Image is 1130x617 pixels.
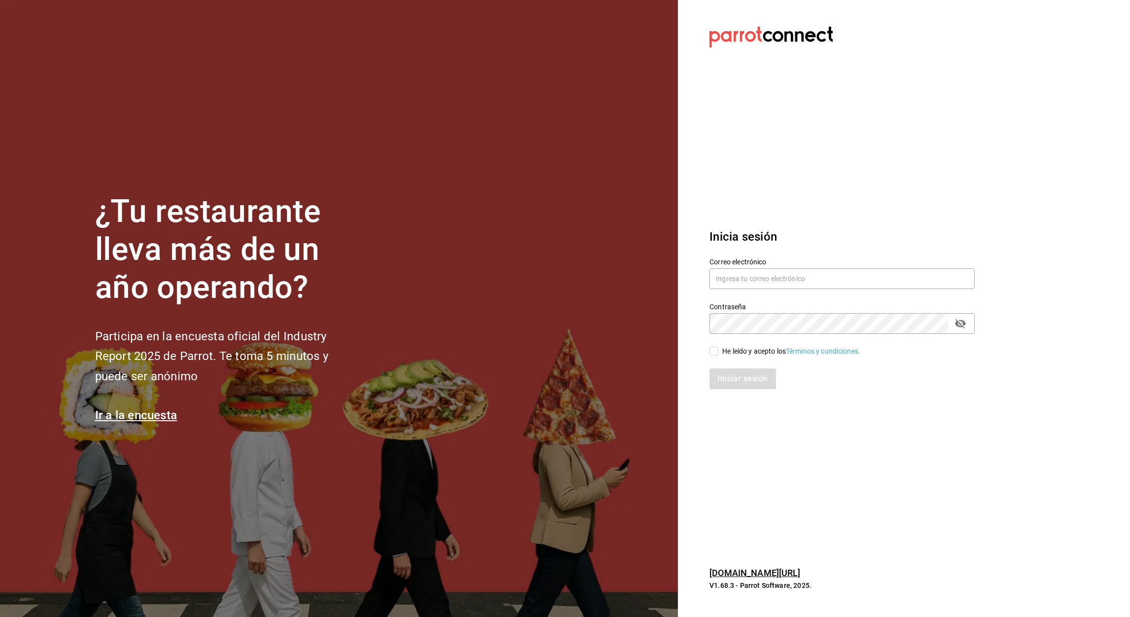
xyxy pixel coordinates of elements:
p: V1.68.3 - Parrot Software, 2025. [709,581,975,590]
div: He leído y acepto los [722,346,860,357]
button: passwordField [952,315,969,332]
h2: Participa en la encuesta oficial del Industry Report 2025 de Parrot. Te toma 5 minutos y puede se... [95,327,361,387]
h1: ¿Tu restaurante lleva más de un año operando? [95,193,361,306]
input: Ingresa tu correo electrónico [709,268,975,289]
h3: Inicia sesión [709,228,975,246]
a: Términos y condiciones. [786,347,860,355]
label: Correo electrónico [709,258,975,265]
label: Contraseña [709,303,975,310]
a: [DOMAIN_NAME][URL] [709,568,800,578]
a: Ir a la encuesta [95,408,177,422]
